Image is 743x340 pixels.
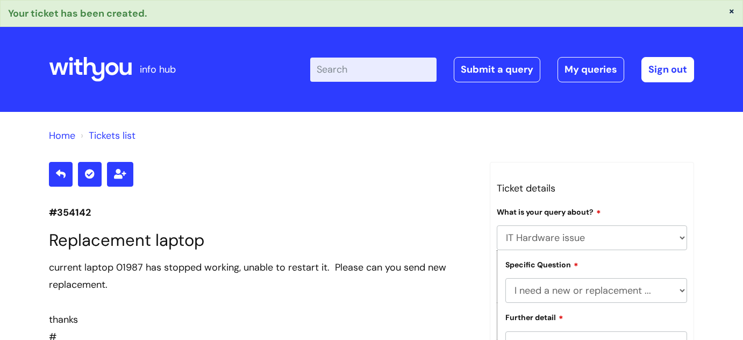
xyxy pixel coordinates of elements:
label: Further detail [505,311,563,322]
div: current laptop 01987 has stopped working, unable to restart it. Please can you send new replacement. [49,259,474,294]
a: My queries [558,57,624,82]
button: × [728,6,735,16]
input: Search [310,58,437,81]
p: info hub [140,61,176,78]
p: #354142 [49,204,474,221]
a: Sign out [641,57,694,82]
h1: Replacement laptop [49,230,474,250]
a: Home [49,129,75,142]
a: Submit a query [454,57,540,82]
li: Tickets list [78,127,135,144]
div: thanks [49,311,474,328]
h3: Ticket details [497,180,687,197]
a: Tickets list [89,129,135,142]
li: Solution home [49,127,75,144]
label: Specific Question [505,259,578,270]
label: What is your query about? [497,206,601,217]
div: | - [310,57,694,82]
